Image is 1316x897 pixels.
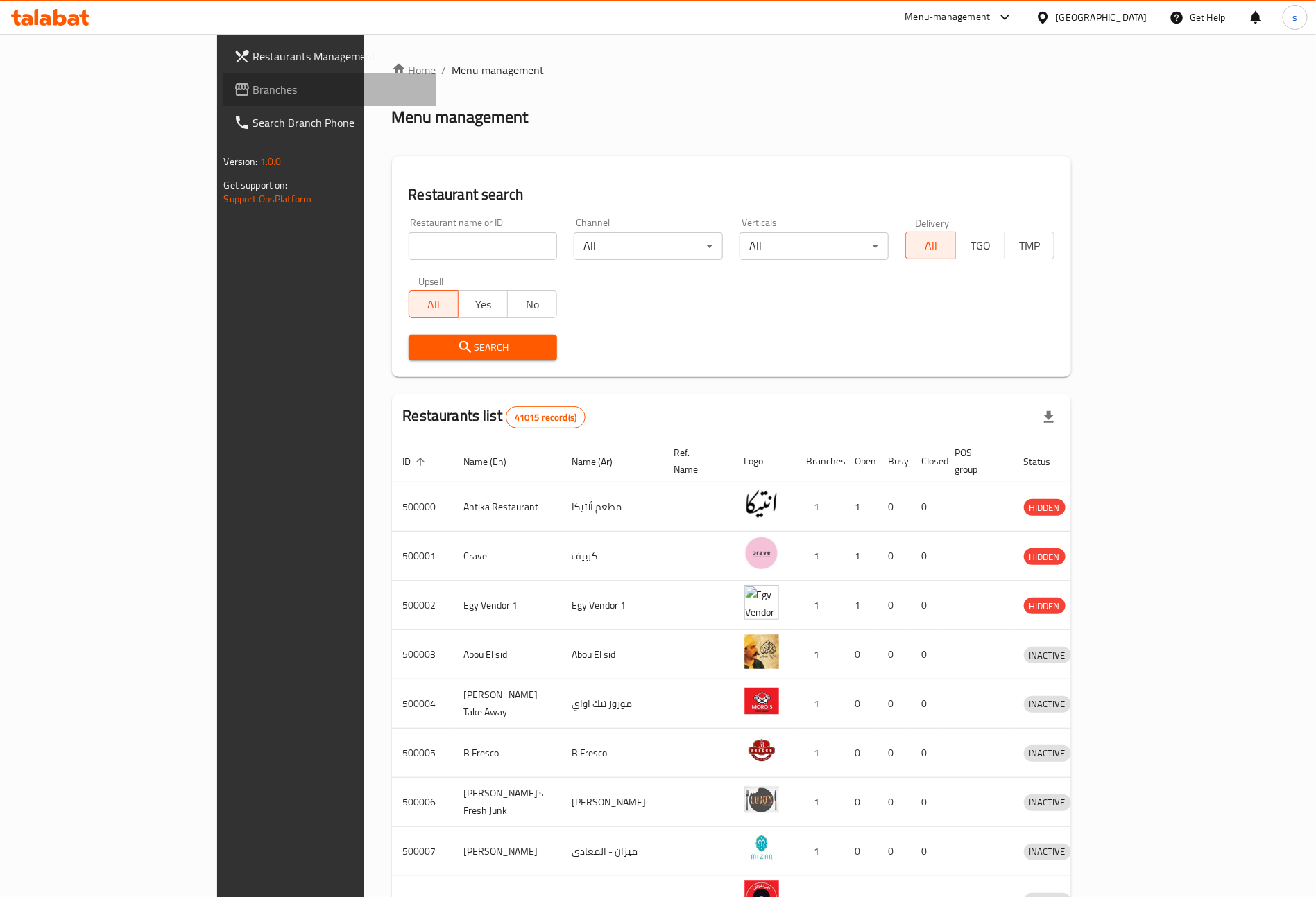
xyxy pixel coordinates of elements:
[453,778,561,827] td: [PERSON_NAME]'s Fresh Junk
[1056,10,1147,25] div: [GEOGRAPHIC_DATA]
[796,827,844,876] td: 1
[453,581,561,630] td: Egy Vendor 1
[744,487,779,521] img: Antika Restaurant
[223,106,437,139] a: Search Branch Phone
[1024,598,1066,614] div: HIDDEN
[878,581,911,630] td: 0
[1011,236,1049,256] span: TMP
[674,444,717,478] span: Ref. Name
[506,411,585,424] span: 41015 record(s)
[911,630,944,679] td: 0
[561,532,663,581] td: كرييف
[844,827,878,876] td: 0
[409,184,1055,205] h2: Restaurant search
[1024,598,1066,614] span: HIDDEN
[905,9,991,26] div: Menu-management
[744,683,779,718] img: Moro's Take Away
[844,532,878,581] td: 1
[224,176,288,194] span: Get support on:
[561,827,663,876] td: ميزان - المعادى
[878,630,911,679] td: 0
[1024,549,1066,565] span: HIDDEN
[796,778,844,827] td: 1
[409,290,459,318] button: All
[844,778,878,827] td: 0
[796,679,844,729] td: 1
[464,453,525,470] span: Name (En)
[844,729,878,778] td: 0
[1024,794,1071,811] div: INACTIVE
[253,48,426,64] span: Restaurants Management
[911,482,944,532] td: 0
[392,62,1072,78] nav: breadcrumb
[878,532,911,581] td: 0
[403,406,586,428] h2: Restaurants list
[733,440,796,482] th: Logo
[744,634,779,669] img: Abou El sid
[1005,232,1054,259] button: TMP
[915,218,950,227] label: Delivery
[409,232,558,260] input: Search for restaurant name or ID..
[453,679,561,729] td: [PERSON_NAME] Take Away
[911,581,944,630] td: 0
[223,40,437,73] a: Restaurants Management
[561,482,663,532] td: مطعم أنتيكا
[453,482,561,532] td: Antika Restaurant
[453,532,561,581] td: Crave
[420,339,547,356] span: Search
[1024,794,1071,810] span: INACTIVE
[1032,401,1066,434] div: Export file
[1292,10,1297,25] span: s
[911,532,944,581] td: 0
[796,532,844,581] td: 1
[878,482,911,532] td: 0
[844,630,878,679] td: 0
[744,733,779,767] img: B Fresco
[452,62,545,78] span: Menu management
[1024,745,1071,761] span: INACTIVE
[796,440,844,482] th: Branches
[912,236,950,256] span: All
[223,73,437,106] a: Branches
[453,630,561,679] td: Abou El sid
[796,729,844,778] td: 1
[1024,548,1066,565] div: HIDDEN
[911,679,944,729] td: 0
[1024,499,1066,516] div: HIDDEN
[744,585,779,620] img: Egy Vendor 1
[905,232,955,259] button: All
[1024,500,1066,516] span: HIDDEN
[878,679,911,729] td: 0
[507,290,557,318] button: No
[574,232,723,260] div: All
[513,295,552,315] span: No
[878,778,911,827] td: 0
[260,153,282,171] span: 1.0.0
[561,778,663,827] td: [PERSON_NAME]
[1024,647,1071,663] span: INACTIVE
[561,679,663,729] td: موروز تيك اواي
[442,62,447,78] li: /
[253,81,426,98] span: Branches
[911,778,944,827] td: 0
[403,453,429,470] span: ID
[878,440,911,482] th: Busy
[911,440,944,482] th: Closed
[561,630,663,679] td: Abou El sid
[796,581,844,630] td: 1
[962,236,1000,256] span: TGO
[844,440,878,482] th: Open
[561,729,663,778] td: B Fresco
[740,232,889,260] div: All
[844,581,878,630] td: 1
[744,782,779,817] img: Lujo's Fresh Junk
[458,290,508,318] button: Yes
[911,729,944,778] td: 0
[1024,696,1071,712] span: INACTIVE
[409,335,558,360] button: Search
[955,444,996,478] span: POS group
[453,729,561,778] td: B Fresco
[878,729,911,778] td: 0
